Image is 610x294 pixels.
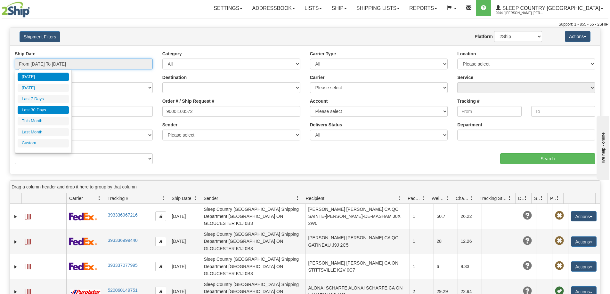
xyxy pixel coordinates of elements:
[418,193,429,203] a: Packages filter column settings
[408,195,421,202] span: Packages
[18,139,69,147] li: Custom
[555,211,564,220] span: Pickup Not Assigned
[12,239,19,245] a: Expand
[456,195,469,202] span: Charge
[306,195,324,202] span: Recipient
[18,106,69,115] li: Last 30 Days
[550,195,556,202] span: Pickup Status
[108,288,137,293] a: 520060149751
[457,122,482,128] label: Department
[69,262,97,270] img: 2 - FedEx Express®
[434,229,458,254] td: 28
[496,10,544,16] span: 2044 / [PERSON_NAME] [PERSON_NAME]
[442,193,453,203] a: Weight filter column settings
[491,0,608,16] a: Sleep Country [GEOGRAPHIC_DATA] 2044 / [PERSON_NAME] [PERSON_NAME]
[457,106,521,117] input: From
[457,98,479,104] label: Tracking #
[201,229,305,254] td: Sleep Country [GEOGRAPHIC_DATA] Shipping Department [GEOGRAPHIC_DATA] ON GLOUCESTER K1J 0B3
[565,31,590,42] button: Actions
[172,195,191,202] span: Ship Date
[247,0,300,16] a: Addressbook
[108,238,137,243] a: 393336999440
[94,193,105,203] a: Carrier filter column settings
[571,261,597,272] button: Actions
[155,237,166,246] button: Copy to clipboard
[523,261,532,270] span: Unknown
[410,254,434,279] td: 1
[20,31,60,42] button: Shipment Filters
[10,181,600,193] div: grid grouping header
[523,236,532,245] span: Unknown
[394,193,405,203] a: Recipient filter column settings
[204,195,218,202] span: Sender
[69,212,97,220] img: 2 - FedEx Express®
[457,51,476,57] label: Location
[458,229,482,254] td: 12.26
[500,153,595,164] input: Search
[18,84,69,92] li: [DATE]
[434,204,458,229] td: 50.7
[555,261,564,270] span: Pickup Not Assigned
[457,74,473,81] label: Service
[12,213,19,220] a: Expand
[480,195,508,202] span: Tracking Status
[162,51,182,57] label: Category
[2,22,608,27] div: Support: 1 - 855 - 55 - 2SHIP
[18,95,69,103] li: Last 7 Days
[571,211,597,221] button: Actions
[410,229,434,254] td: 1
[504,193,515,203] a: Tracking Status filter column settings
[18,73,69,81] li: [DATE]
[18,128,69,137] li: Last Month
[466,193,477,203] a: Charge filter column settings
[352,0,404,16] a: Shipping lists
[5,5,59,10] div: live help - online
[518,195,524,202] span: Delivery Status
[404,0,442,16] a: Reports
[155,262,166,271] button: Copy to clipboard
[310,74,325,81] label: Carrier
[190,193,201,203] a: Ship Date filter column settings
[162,74,187,81] label: Destination
[458,204,482,229] td: 26.22
[25,261,31,271] a: Label
[108,212,137,218] a: 393336967216
[305,254,410,279] td: [PERSON_NAME] [PERSON_NAME] CA ON STITTSVILLE K2V 0C7
[169,229,201,254] td: [DATE]
[595,114,609,179] iframe: chat widget
[12,264,19,270] a: Expand
[410,204,434,229] td: 1
[108,263,137,268] a: 393337077995
[534,195,540,202] span: Shipment Issues
[305,204,410,229] td: [PERSON_NAME] [PERSON_NAME] CA QC SAINTE-[PERSON_NAME]-DE-MASHAM J0X 2W0
[523,211,532,220] span: Unknown
[531,106,595,117] input: To
[162,122,177,128] label: Sender
[25,211,31,221] a: Label
[520,193,531,203] a: Delivery Status filter column settings
[201,254,305,279] td: Sleep Country [GEOGRAPHIC_DATA] Shipping Department [GEOGRAPHIC_DATA] ON GLOUCESTER K1J 0B3
[292,193,303,203] a: Sender filter column settings
[25,236,31,246] a: Label
[209,0,247,16] a: Settings
[458,254,482,279] td: 9.33
[501,5,600,11] span: Sleep Country [GEOGRAPHIC_DATA]
[327,0,351,16] a: Ship
[18,117,69,125] li: This Month
[310,98,328,104] label: Account
[310,51,336,57] label: Carrier Type
[169,254,201,279] td: [DATE]
[15,51,36,57] label: Ship Date
[300,0,327,16] a: Lists
[69,237,97,245] img: 2 - FedEx Express®
[552,193,563,203] a: Pickup Status filter column settings
[201,204,305,229] td: Sleep Country [GEOGRAPHIC_DATA] Shipping Department [GEOGRAPHIC_DATA] ON GLOUCESTER K1J 0B3
[536,193,547,203] a: Shipment Issues filter column settings
[555,236,564,245] span: Pickup Not Assigned
[310,122,342,128] label: Delivery Status
[305,229,410,254] td: [PERSON_NAME] [PERSON_NAME] CA QC GATINEAU J9J 2C5
[169,204,201,229] td: [DATE]
[162,98,215,104] label: Order # / Ship Request #
[571,236,597,247] button: Actions
[475,33,493,40] label: Platform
